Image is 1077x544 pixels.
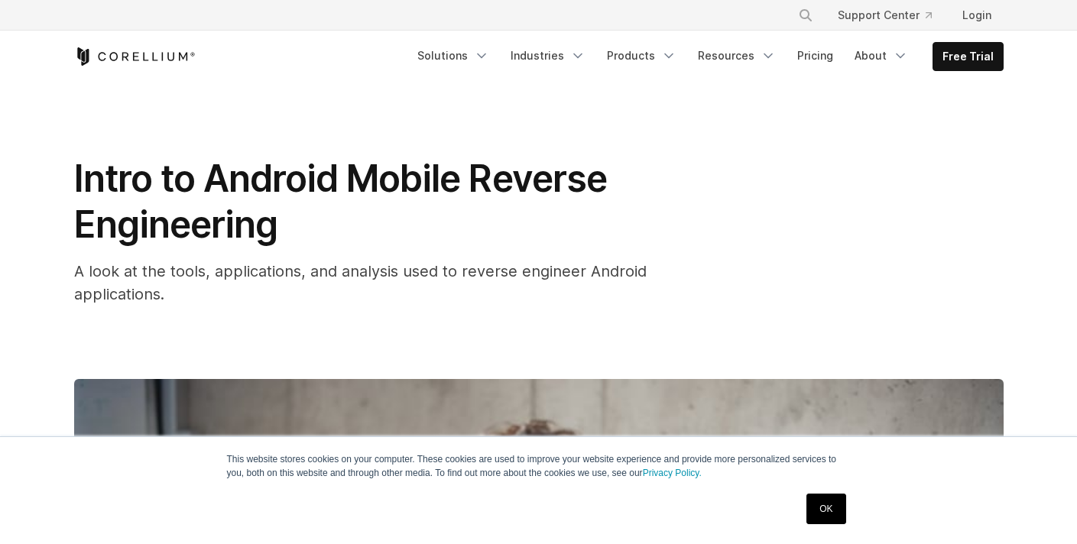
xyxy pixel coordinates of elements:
a: Support Center [826,2,944,29]
a: Industries [501,42,595,70]
a: Pricing [788,42,842,70]
a: Solutions [408,42,498,70]
a: Resources [689,42,785,70]
a: About [845,42,917,70]
a: Corellium Home [74,47,196,66]
span: A look at the tools, applications, and analysis used to reverse engineer Android applications. [74,262,647,303]
a: Free Trial [933,43,1003,70]
a: OK [806,494,845,524]
button: Search [792,2,819,29]
a: Login [950,2,1004,29]
div: Navigation Menu [780,2,1004,29]
a: Products [598,42,686,70]
a: Privacy Policy. [643,468,702,478]
span: Intro to Android Mobile Reverse Engineering [74,156,607,247]
div: Navigation Menu [408,42,1004,71]
p: This website stores cookies on your computer. These cookies are used to improve your website expe... [227,452,851,480]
